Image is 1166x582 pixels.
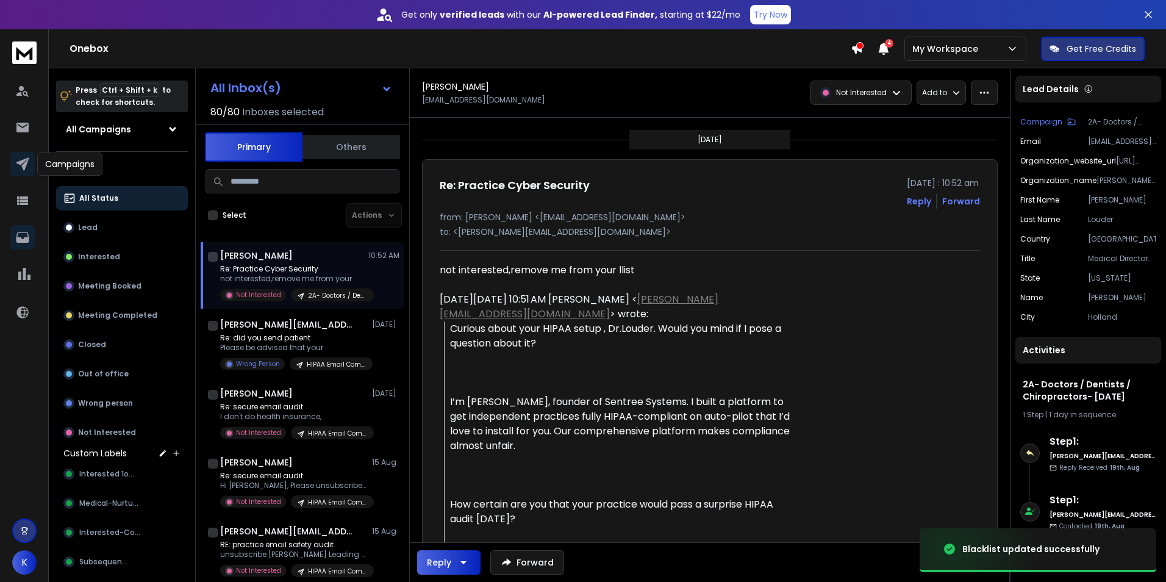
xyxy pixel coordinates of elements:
p: Try Now [754,9,787,21]
p: Meeting Booked [78,281,141,291]
p: [DATE] [698,135,722,145]
p: Get Free Credits [1067,43,1136,55]
p: Closed [78,340,106,350]
button: Interested [56,245,188,269]
button: K [12,550,37,575]
a: [PERSON_NAME][EMAIL_ADDRESS][DOMAIN_NAME] [440,292,718,321]
button: Lead [56,215,188,240]
p: from: [PERSON_NAME] <[EMAIL_ADDRESS][DOMAIN_NAME]> [440,211,980,223]
h1: 2A- Doctors / Dentists / Chiropractors- [DATE] [1023,378,1154,403]
p: HIPAA Email Compliance – Split Test [308,429,367,438]
p: Not Interested [78,428,136,437]
p: HIPAA Email Compliance – Split Test [308,567,367,576]
p: unsubscribe [PERSON_NAME] Leading Edge [220,550,367,559]
button: Get Free Credits [1041,37,1145,61]
p: I don't do health insurance, [220,412,367,422]
p: All Status [79,193,118,203]
h1: [PERSON_NAME] [220,387,293,400]
button: All Status [56,186,188,210]
p: Medical Director and Physician [1088,254,1156,264]
button: Forward [490,550,564,575]
h1: Re: Practice Cyber Security [440,177,590,194]
button: Reply [907,195,931,207]
span: 1 day in sequence [1049,409,1116,420]
div: not interested,remove me from your llist [440,263,796,278]
button: Reply [417,550,481,575]
div: Forward [942,195,980,207]
div: Domain Overview [49,72,109,80]
p: Meeting Completed [78,311,157,320]
button: Meeting Completed [56,303,188,328]
p: Not Interested [236,566,281,575]
p: Add to [922,88,947,98]
h1: [PERSON_NAME] [220,250,293,262]
h1: [PERSON_NAME] [220,456,293,469]
button: Closed [56,332,188,357]
div: Reply [427,556,451,569]
p: [GEOGRAPHIC_DATA] [1088,234,1156,244]
span: 80 / 80 [210,105,240,120]
p: organization_website_url [1020,156,1116,166]
h6: Step 1 : [1050,434,1156,449]
button: Interested-Conv [56,520,188,545]
p: First Name [1020,195,1059,205]
button: Interested 1on1 [56,462,188,486]
strong: verified leads [440,9,504,21]
p: Email [1020,137,1041,146]
p: [EMAIL_ADDRESS][DOMAIN_NAME] [422,95,545,105]
p: HIPAA Email Compliance – Split Test [308,498,367,507]
button: Primary [205,132,302,162]
p: Louder [1088,215,1156,225]
div: Activities [1015,337,1161,364]
p: Reply Received [1059,463,1140,472]
h1: [PERSON_NAME] [422,81,489,93]
button: Subsequence [56,550,188,574]
p: organization_name [1020,176,1096,185]
h6: Step 1 : [1050,493,1156,508]
p: RE: practice email safety audit [220,540,367,550]
strong: AI-powered Lead Finder, [543,9,657,21]
p: [DATE] [372,389,399,398]
p: Re: did you send patient [220,333,367,343]
h3: Filters [56,162,188,179]
div: Keywords by Traffic [137,72,201,80]
h6: [PERSON_NAME][EMAIL_ADDRESS][DOMAIN_NAME] [1050,451,1156,461]
span: Medical-Nurture [79,498,140,508]
p: state [1020,273,1040,283]
h1: [PERSON_NAME][EMAIL_ADDRESS][DOMAIN_NAME] [220,525,354,537]
button: Medical-Nurture [56,491,188,516]
span: 19th, Aug [1110,463,1140,472]
p: Lead [78,223,98,232]
button: Campaign [1020,117,1076,127]
p: Re: Practice Cyber Security [220,264,367,274]
button: Try Now [750,5,791,24]
span: Interested-Conv [79,528,143,537]
p: Interested [78,252,120,262]
button: Not Interested [56,420,188,445]
p: HIPAA Email Compliance – Split Test [307,360,365,369]
p: 2A- Doctors / Dentists / Chiropractors- [DATE] [1088,117,1156,127]
div: Blacklist updated successfully [962,543,1100,555]
p: Wrong Person [236,359,280,368]
div: Domain: [URL] [32,32,87,41]
span: 1 Step [1023,409,1043,420]
p: [URL][DOMAIN_NAME] [1116,156,1156,166]
h1: All Campaigns [66,123,131,135]
p: 15 Aug [372,458,399,467]
button: Wrong person [56,391,188,415]
h3: Inboxes selected [242,105,324,120]
p: [EMAIL_ADDRESS][DOMAIN_NAME] [1088,137,1156,146]
h1: Onebox [70,41,851,56]
p: Not Interested [836,88,887,98]
div: [DATE][DATE] 10:51 AM [PERSON_NAME] < > wrote: [440,292,796,322]
p: Wrong person [78,398,133,408]
div: | [1023,410,1154,420]
p: Re: secure email audit [220,402,367,412]
p: to: <[PERSON_NAME][EMAIL_ADDRESS][DOMAIN_NAME]> [440,226,980,238]
p: Campaign [1020,117,1062,127]
button: All Campaigns [56,117,188,142]
p: [PERSON_NAME] [1088,195,1156,205]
